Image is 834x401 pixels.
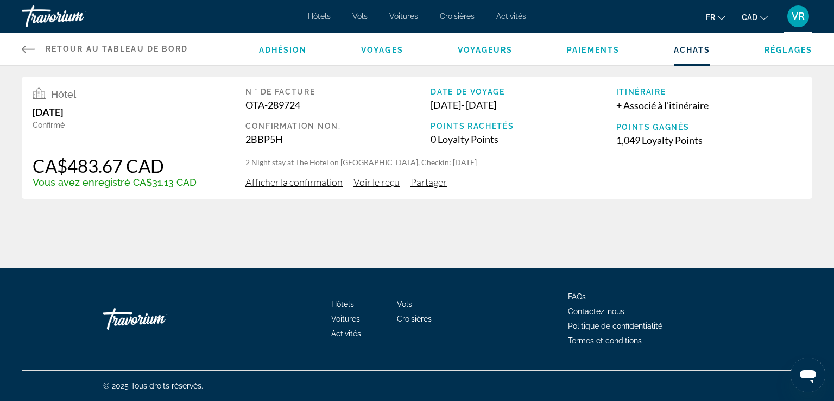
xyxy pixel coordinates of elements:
div: Vous avez enregistré CA$31.13 CAD [33,177,197,188]
a: Politique de confidentialité [568,322,662,330]
button: + Associé à l'itinéraire [616,99,709,112]
a: Croisières [440,12,475,21]
div: Confirmation Non. [245,122,431,130]
div: Itinéraire [616,87,801,96]
a: Réglages [764,46,812,54]
iframe: Bouton de lancement de la fenêtre de messagerie [791,358,825,392]
a: Activités [496,12,526,21]
span: CAD [742,13,757,22]
button: Change currency [742,9,768,25]
div: CA$483.67 CAD [33,155,197,177]
span: Hôtel [51,89,76,100]
div: Confirmé [33,121,197,129]
div: Points gagnés [616,123,801,131]
div: 0 Loyalty Points [431,133,616,145]
a: Vols [352,12,368,21]
a: Travorium [22,2,130,30]
a: Vols [397,300,412,309]
span: Afficher la confirmation [245,176,343,188]
p: 2 Night stay at The Hotel on [GEOGRAPHIC_DATA], Checkin: [DATE] [245,157,801,168]
div: Points rachetés [431,122,616,130]
div: OTA-289724 [245,99,431,111]
div: Date de voyage [431,87,616,96]
span: fr [706,13,715,22]
span: + Associé à l'itinéraire [616,99,709,111]
div: [DATE] [33,106,197,118]
a: Retour au tableau de bord [22,33,188,65]
div: 2BBP5H [245,133,431,145]
a: Contactez-nous [568,307,624,316]
span: VR [792,11,805,22]
a: Paiements [567,46,620,54]
div: N ° de facture [245,87,431,96]
a: Hôtels [308,12,331,21]
a: Hôtels [331,300,354,309]
span: Partager [410,176,447,188]
a: FAQs [568,292,586,301]
div: 1,049 Loyalty Points [616,134,801,146]
a: Voitures [331,315,360,323]
span: © 2025 Tous droits réservés. [103,381,203,390]
span: Retour au tableau de bord [46,45,188,53]
a: Voyages [361,46,403,54]
a: Croisières [397,315,432,323]
div: [DATE] - [DATE] [431,99,616,111]
a: Activités [331,329,361,338]
a: Voyageurs [458,46,513,54]
a: Voitures [389,12,418,21]
button: User Menu [784,5,812,28]
a: Adhésion [259,46,307,54]
button: Change language [706,9,725,25]
a: Go Home [103,303,212,335]
a: Termes et conditions [568,336,642,345]
span: Voir le reçu [353,176,400,188]
a: Achats [674,46,711,54]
